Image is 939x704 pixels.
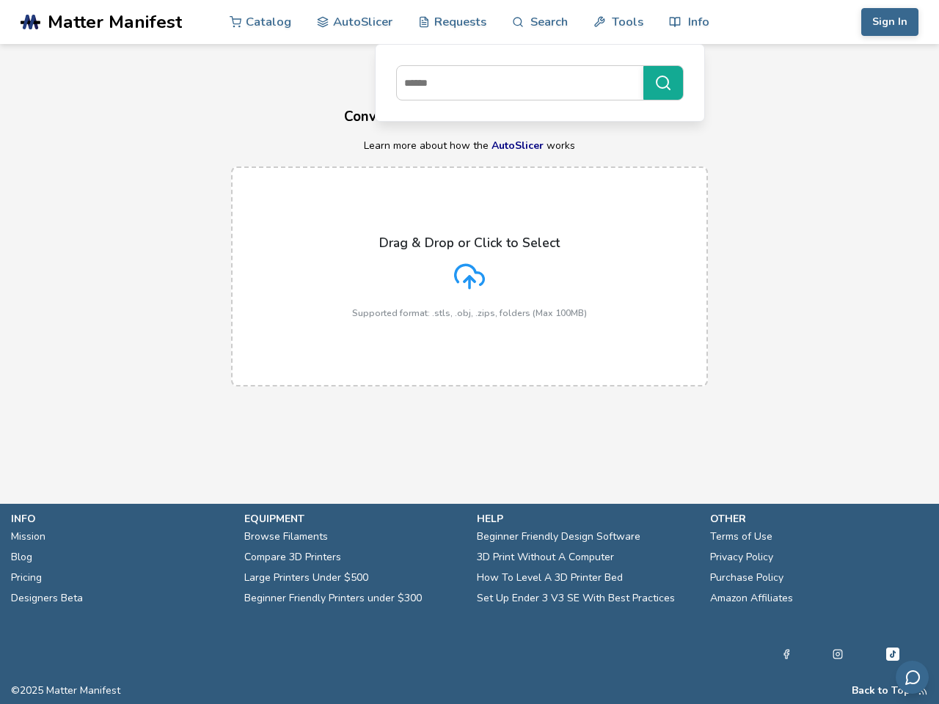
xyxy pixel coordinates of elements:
[710,511,929,527] p: other
[477,547,614,568] a: 3D Print Without A Computer
[492,139,544,153] a: AutoSlicer
[352,308,587,318] p: Supported format: .stls, .obj, .zips, folders (Max 100MB)
[11,588,83,609] a: Designers Beta
[244,527,328,547] a: Browse Filaments
[244,547,341,568] a: Compare 3D Printers
[11,511,230,527] p: info
[477,511,695,527] p: help
[918,685,928,697] a: RSS Feed
[244,588,422,609] a: Beginner Friendly Printers under $300
[852,685,910,697] button: Back to Top
[781,645,792,663] a: Facebook
[477,588,675,609] a: Set Up Ender 3 V3 SE With Best Practices
[379,235,560,250] p: Drag & Drop or Click to Select
[11,527,45,547] a: Mission
[884,645,902,663] a: Tiktok
[710,527,772,547] a: Terms of Use
[48,12,182,32] span: Matter Manifest
[11,568,42,588] a: Pricing
[477,527,640,547] a: Beginner Friendly Design Software
[477,568,623,588] a: How To Level A 3D Printer Bed
[896,661,929,694] button: Send feedback via email
[244,568,368,588] a: Large Printers Under $500
[11,547,32,568] a: Blog
[710,547,773,568] a: Privacy Policy
[710,588,793,609] a: Amazon Affiliates
[710,568,783,588] a: Purchase Policy
[244,511,463,527] p: equipment
[833,645,843,663] a: Instagram
[861,8,918,36] button: Sign In
[11,685,120,697] span: © 2025 Matter Manifest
